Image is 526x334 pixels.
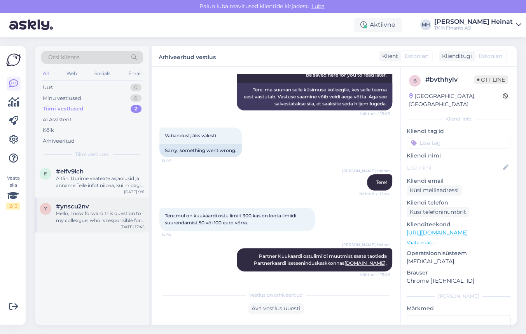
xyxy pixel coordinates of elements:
[413,78,417,84] span: b
[124,189,145,195] div: [DATE] 9:11
[407,220,510,229] p: Klienditeekond
[407,152,510,160] p: Kliendi nimi
[127,68,143,79] div: Email
[6,203,20,210] div: 2 / 3
[407,304,510,313] p: Märkmed
[309,3,327,10] span: Luba
[379,52,398,60] div: Klient
[65,68,79,79] div: Web
[407,177,510,185] p: Kliendi email
[43,94,81,102] div: Minu vestlused
[407,199,510,207] p: Kliendi telefon
[162,157,191,163] span: 15:44
[407,229,468,236] a: [URL][DOMAIN_NAME]
[48,53,79,61] span: Otsi kliente
[360,272,390,278] span: Nähtud ✓ 15:46
[248,303,304,314] div: Ava vestlus uuesti
[407,249,510,257] p: Operatsioonisüsteem
[434,19,521,31] a: [PERSON_NAME] HeinatTKM Finants AS
[43,84,52,91] div: Uus
[249,292,302,299] span: Vestlus on arhiveeritud
[407,207,469,217] div: Küsi telefoninumbrit
[237,83,392,110] div: Tere, ma suunan selle küsimuse kolleegile, kes selle teema eest vastutab. Vastuse saamine võib ve...
[43,116,72,124] div: AI Assistent
[41,68,50,79] div: All
[56,168,84,175] span: #eifv9lch
[407,115,510,122] div: Kliendi info
[93,68,112,79] div: Socials
[407,185,462,196] div: Küsi meiliaadressi
[165,213,297,226] span: Tere,mul on kuukaardi ostu limiit 300,kas on loota limiidi suurendamist 50 või 100 euro võrra.
[56,175,145,189] div: Aitäh! Uurime veateate asjaolusid ja anname Teile infot niipea, kui midagi selgub
[409,92,503,108] div: [GEOGRAPHIC_DATA], [GEOGRAPHIC_DATA]
[407,239,510,246] p: Vaata edasi ...
[6,175,20,210] div: Vaata siia
[360,111,390,117] span: Nähtud ✓ 15:43
[159,51,216,61] label: Arhiveeritud vestlus
[43,126,54,134] div: Kõik
[56,203,89,210] span: #ynscu2nv
[130,94,142,102] div: 0
[131,105,142,113] div: 2
[474,75,508,84] span: Offline
[6,52,21,67] img: Askly Logo
[159,144,242,157] div: Sorry, something went wrong.
[405,52,428,60] span: Estonian
[342,242,390,248] span: [PERSON_NAME] Heinat
[407,269,510,277] p: Brauser
[407,277,510,285] p: Chrome [TECHNICAL_ID]
[359,191,390,197] span: Nähtud ✓ 15:44
[434,25,513,31] div: TKM Finants AS
[342,168,390,174] span: [PERSON_NAME] Heinat
[56,210,145,224] div: Hello, I now forward this question to my colleague, who is responsible for this. The reply will b...
[44,206,47,212] span: y
[407,137,510,149] input: Lisa tag
[407,163,502,172] input: Lisa nimi
[407,293,510,300] div: [PERSON_NAME]
[130,84,142,91] div: 0
[43,105,83,113] div: Tiimi vestlused
[407,127,510,135] p: Kliendi tag'id
[439,52,472,60] div: Klienditugi
[354,18,402,32] div: Aktiivne
[376,179,387,185] span: Tere!
[254,253,388,266] span: Partner Kuukaardi ostulimiidi muutmist saate taotleda Partnerkaardi iseteeninduskeskkonnas .
[344,260,386,266] a: [DOMAIN_NAME]
[165,133,216,138] span: Vabandust,läks valesti
[434,19,513,25] div: [PERSON_NAME] Heinat
[420,19,431,30] div: MH
[407,257,510,266] p: [MEDICAL_DATA]
[425,75,474,84] div: # bvthhylv
[121,224,145,230] div: [DATE] 17:45
[479,52,502,60] span: Estonian
[44,171,47,177] span: e
[162,231,191,237] span: 15:45
[43,137,75,145] div: Arhiveeritud
[75,151,110,158] span: Tiimi vestlused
